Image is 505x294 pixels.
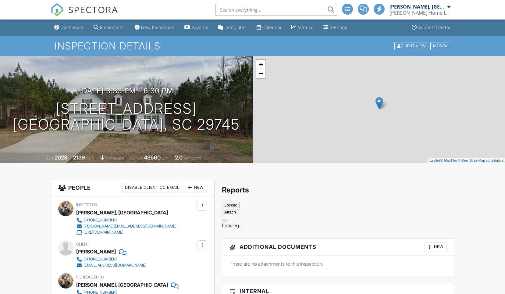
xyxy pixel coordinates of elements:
[262,25,282,30] div: Calendar
[428,158,505,163] div: |
[52,22,86,33] a: Dashboard
[222,238,454,256] h3: Additional Documents
[122,183,182,192] div: Disable Client CC Email
[409,22,453,33] a: Support Center
[458,159,503,162] a: © OpenStreetMap contributors
[182,22,211,33] a: Payouts
[298,25,314,30] div: Metrics
[256,60,265,69] a: Zoom in
[61,25,84,30] div: Dashboard
[215,4,337,16] input: Search everything...
[225,25,247,30] div: Templates
[84,218,117,223] div: [PHONE_NUMBER]
[76,256,146,262] a: [PHONE_NUMBER]
[191,25,208,30] div: Payouts
[185,183,207,192] div: New
[394,42,428,50] div: Client View
[55,154,67,161] div: 2023
[86,156,94,160] span: sq. ft.
[100,25,125,30] div: Inspections
[91,22,127,33] a: Inspections
[105,156,124,160] span: crawlspace
[330,25,347,30] div: Settings
[76,280,168,289] div: [PERSON_NAME], [GEOGRAPHIC_DATA]
[183,156,201,160] span: bathrooms
[76,217,176,223] a: [PHONE_NUMBER]
[175,154,183,161] div: 2.0
[256,69,265,78] a: Zoom out
[76,208,168,217] div: [PERSON_NAME], [GEOGRAPHIC_DATA]
[13,101,240,133] h1: [STREET_ADDRESS] [GEOGRAPHIC_DATA], SC 29745
[51,179,214,196] h3: People
[394,43,430,48] a: Client View
[76,275,105,279] span: Scheduled By
[76,247,116,256] div: [PERSON_NAME]
[51,8,118,21] a: SPECTORA
[132,22,177,33] a: New Inspection
[47,156,54,160] span: Built
[130,156,143,160] span: Lot Size
[229,260,447,267] p: There are no attachments to this inspection.
[84,224,176,229] div: [PERSON_NAME][EMAIL_ADDRESS][DOMAIN_NAME]
[76,229,176,235] a: [URL][DOMAIN_NAME]
[76,242,89,246] span: Client
[162,156,169,160] span: sq.ft.
[84,230,123,235] div: [URL][DOMAIN_NAME]
[51,3,64,16] img: The Best Home Inspection Software - Spectora
[73,154,85,161] div: 2139
[84,263,146,268] div: [EMAIL_ADDRESS][DOMAIN_NAME]
[68,3,118,16] span: SPECTORA
[55,41,451,51] h1: Inspection Details
[79,87,173,95] h3: [DATE] 3:30 pm - 6:30 pm
[216,22,249,33] a: Templates
[76,262,146,268] a: [EMAIL_ADDRESS][DOMAIN_NAME]
[254,22,284,33] a: Calendar
[441,159,457,162] a: © MapTiler
[430,42,450,50] div: More
[389,10,450,16] div: Gortney Home Inspections, LLC
[84,257,117,262] div: [PHONE_NUMBER]
[425,242,447,252] div: New
[389,4,446,10] div: [PERSON_NAME], [GEOGRAPHIC_DATA]
[76,223,176,229] a: [PERSON_NAME][EMAIL_ADDRESS][DOMAIN_NAME]
[430,159,440,162] a: Leaflet
[418,25,451,30] div: Support Center
[76,203,97,207] span: Inspector
[321,22,350,33] a: Settings
[141,25,175,30] div: New Inspection
[289,22,316,33] a: Metrics
[144,154,161,161] div: 43560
